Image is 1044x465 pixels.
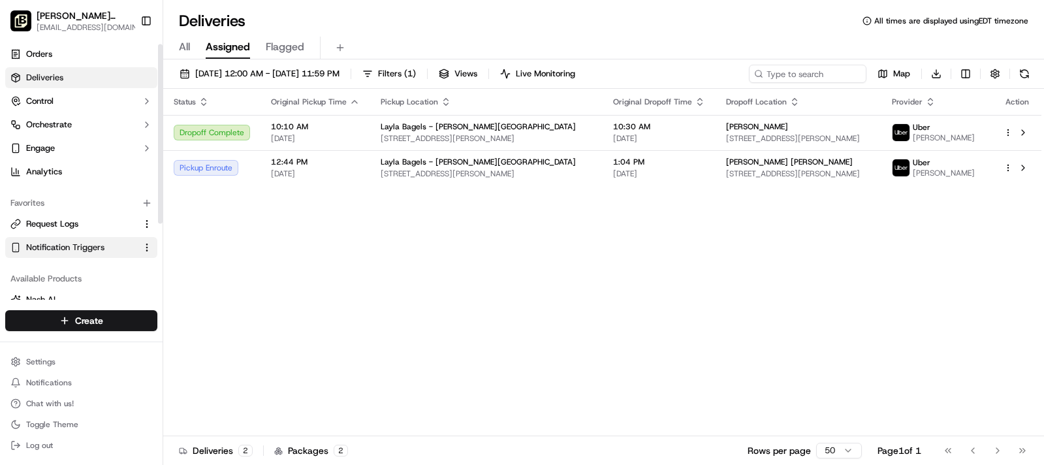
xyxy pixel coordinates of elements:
div: 💻 [110,293,121,304]
span: Filters [378,68,416,80]
div: 2 [238,445,253,457]
img: 1736555255976-a54dd68f-1ca7-489b-9aae-adbdc363a1c4 [13,125,37,148]
span: Toggle Theme [26,419,78,430]
button: Engage [5,138,157,159]
button: Settings [5,353,157,371]
div: Favorites [5,193,157,214]
span: Uber [913,122,930,133]
button: Notification Triggers [5,237,157,258]
span: Flagged [266,39,304,55]
span: [DATE] [271,133,360,144]
img: uber-new-logo.jpeg [893,159,910,176]
p: Welcome 👋 [13,52,238,73]
button: Map [872,65,916,83]
input: Got a question? Start typing here... [34,84,235,98]
div: Start new chat [59,125,214,138]
span: [DATE] [613,168,705,179]
button: Create [5,310,157,331]
span: Request Logs [26,218,78,230]
button: Layla Bagels (Beverly Hills)[PERSON_NAME] ([PERSON_NAME][GEOGRAPHIC_DATA])[EMAIL_ADDRESS][DOMAIN_... [5,5,135,37]
div: Available Products [5,268,157,289]
button: Control [5,91,157,112]
span: All times are displayed using EDT timezone [874,16,1028,26]
p: Rows per page [748,444,811,457]
span: [DATE] [116,238,142,248]
button: Notifications [5,374,157,392]
span: Provider [892,97,923,107]
img: 1736555255976-a54dd68f-1ca7-489b-9aae-adbdc363a1c4 [26,203,37,214]
span: Pylon [130,324,158,334]
div: We're available if you need us! [59,138,180,148]
span: [STREET_ADDRESS][PERSON_NAME] [381,133,592,144]
img: Nash [13,13,39,39]
span: [PERSON_NAME] [40,202,106,213]
span: Uber [913,157,930,168]
span: • [108,238,113,248]
span: Map [893,68,910,80]
a: 💻API Documentation [105,287,215,310]
input: Type to search [749,65,866,83]
span: Views [454,68,477,80]
span: Assigned [206,39,250,55]
div: Packages [274,444,348,457]
span: 10:10 AM [271,121,360,132]
span: Notifications [26,377,72,388]
a: Analytics [5,161,157,182]
div: 2 [334,445,348,457]
a: Orders [5,44,157,65]
span: [PERSON_NAME] [40,238,106,248]
button: See all [202,167,238,183]
span: 12:44 PM [271,157,360,167]
img: uber-new-logo.jpeg [893,124,910,141]
span: [STREET_ADDRESS][PERSON_NAME] [726,168,872,179]
span: 1:04 PM [613,157,705,167]
button: [DATE] 12:00 AM - [DATE] 11:59 PM [174,65,345,83]
button: Views [433,65,483,83]
span: [DATE] 12:00 AM - [DATE] 11:59 PM [195,68,340,80]
button: [PERSON_NAME] ([PERSON_NAME][GEOGRAPHIC_DATA]) [37,9,130,22]
span: Log out [26,440,53,451]
span: Layla Bagels - [PERSON_NAME][GEOGRAPHIC_DATA] [381,157,576,167]
span: • [108,202,113,213]
div: Page 1 of 1 [878,444,921,457]
span: ( 1 ) [404,68,416,80]
button: [EMAIL_ADDRESS][DOMAIN_NAME] [37,22,144,33]
span: [PERSON_NAME] [913,168,975,178]
span: [DATE] [613,133,705,144]
span: [STREET_ADDRESS][PERSON_NAME] [726,133,872,144]
span: 10:30 AM [613,121,705,132]
span: Chat with us! [26,398,74,409]
button: Live Monitoring [494,65,581,83]
span: Orders [26,48,52,60]
span: Orchestrate [26,119,72,131]
span: [DATE] [271,168,360,179]
span: [DATE] [116,202,142,213]
button: Request Logs [5,214,157,234]
button: Filters(1) [356,65,422,83]
button: Start new chat [222,129,238,144]
a: Deliveries [5,67,157,88]
span: [STREET_ADDRESS][PERSON_NAME] [381,168,592,179]
span: Dropoff Location [726,97,787,107]
span: Layla Bagels - [PERSON_NAME][GEOGRAPHIC_DATA] [381,121,576,132]
span: Status [174,97,196,107]
span: Settings [26,357,55,367]
span: Nash AI [26,294,55,306]
span: Pickup Location [381,97,438,107]
span: Engage [26,142,55,154]
button: Chat with us! [5,394,157,413]
span: Analytics [26,166,62,178]
div: Action [1004,97,1031,107]
span: Create [75,314,103,327]
a: Nash AI [10,294,152,306]
img: Brittany Newman [13,190,34,211]
span: All [179,39,190,55]
span: [PERSON_NAME] [726,121,788,132]
img: 9188753566659_6852d8bf1fb38e338040_72.png [27,125,51,148]
img: 1736555255976-a54dd68f-1ca7-489b-9aae-adbdc363a1c4 [26,238,37,249]
div: Past conversations [13,170,87,180]
a: Powered byPylon [92,323,158,334]
button: Orchestrate [5,114,157,135]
